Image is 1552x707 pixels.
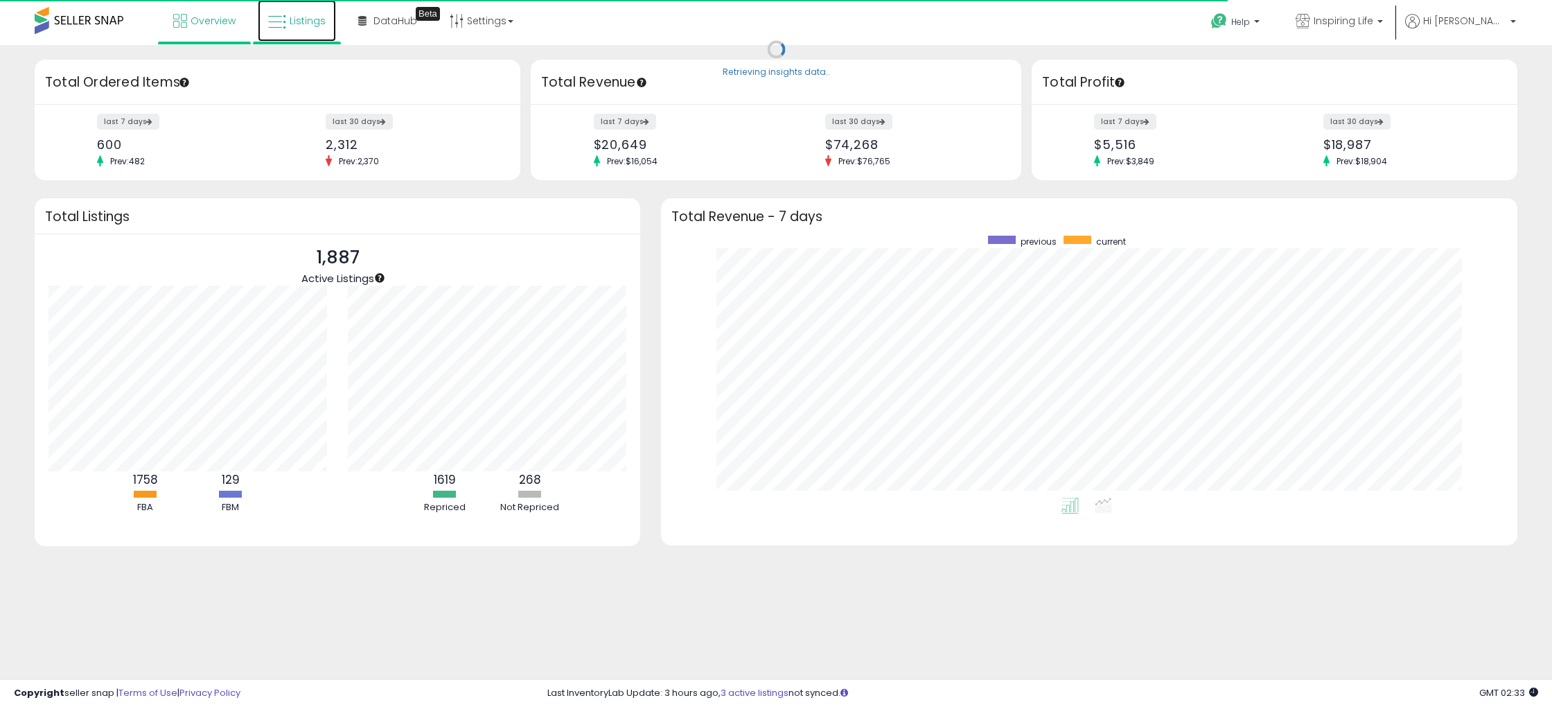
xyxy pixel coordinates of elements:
[519,471,541,488] b: 268
[1100,155,1161,167] span: Prev: $3,849
[103,155,152,167] span: Prev: 482
[332,155,386,167] span: Prev: 2,370
[635,76,648,89] div: Tooltip anchor
[97,137,267,152] div: 600
[326,114,393,130] label: last 30 days
[594,137,766,152] div: $20,649
[290,14,326,28] span: Listings
[541,73,1011,92] h3: Total Revenue
[600,155,664,167] span: Prev: $16,054
[191,14,236,28] span: Overview
[45,73,510,92] h3: Total Ordered Items
[373,272,386,284] div: Tooltip anchor
[434,471,456,488] b: 1619
[671,211,1507,222] h3: Total Revenue - 7 days
[189,501,272,514] div: FBM
[373,14,417,28] span: DataHub
[1323,114,1391,130] label: last 30 days
[488,501,572,514] div: Not Repriced
[104,501,187,514] div: FBA
[1113,76,1126,89] div: Tooltip anchor
[723,67,830,79] div: Retrieving insights data..
[403,501,486,514] div: Repriced
[1405,14,1516,45] a: Hi [PERSON_NAME]
[831,155,897,167] span: Prev: $76,765
[301,245,374,271] p: 1,887
[1314,14,1373,28] span: Inspiring Life
[97,114,159,130] label: last 7 days
[1423,14,1506,28] span: Hi [PERSON_NAME]
[326,137,495,152] div: 2,312
[416,7,440,21] div: Tooltip anchor
[1330,155,1394,167] span: Prev: $18,904
[1200,2,1273,45] a: Help
[301,271,374,286] span: Active Listings
[45,211,630,222] h3: Total Listings
[1042,73,1507,92] h3: Total Profit
[178,76,191,89] div: Tooltip anchor
[1094,137,1264,152] div: $5,516
[133,471,158,488] b: 1758
[1210,12,1228,30] i: Get Help
[1323,137,1493,152] div: $18,987
[594,114,656,130] label: last 7 days
[1021,236,1057,247] span: previous
[1096,236,1126,247] span: current
[825,114,892,130] label: last 30 days
[825,137,997,152] div: $74,268
[1231,16,1250,28] span: Help
[222,471,240,488] b: 129
[1094,114,1156,130] label: last 7 days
